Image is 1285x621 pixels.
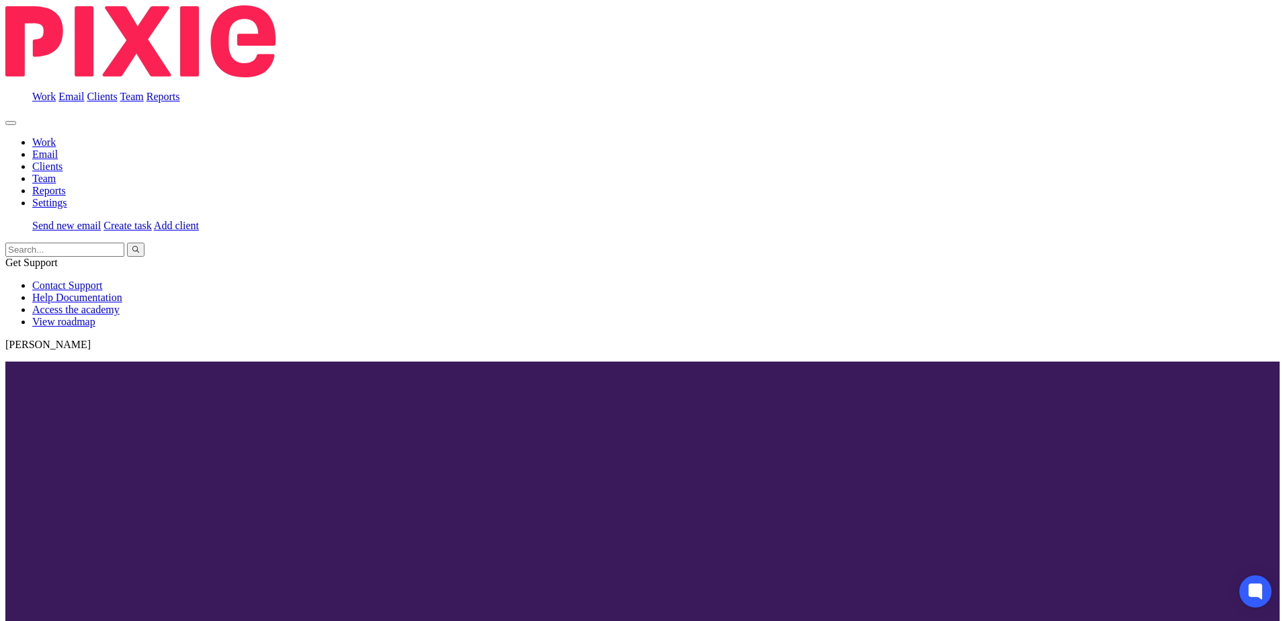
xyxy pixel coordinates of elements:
[32,304,120,315] a: Access the academy
[32,149,58,160] a: Email
[32,197,67,208] a: Settings
[154,220,199,231] a: Add client
[32,185,66,196] a: Reports
[32,136,56,148] a: Work
[58,91,84,102] a: Email
[5,5,276,77] img: Pixie
[32,292,122,303] a: Help Documentation
[32,161,63,172] a: Clients
[32,173,56,184] a: Team
[5,257,58,268] span: Get Support
[147,91,180,102] a: Reports
[32,91,56,102] a: Work
[32,220,101,231] a: Send new email
[32,280,102,291] a: Contact Support
[120,91,143,102] a: Team
[32,316,95,327] a: View roadmap
[5,243,124,257] input: Search
[5,339,1280,351] p: [PERSON_NAME]
[87,91,117,102] a: Clients
[103,220,152,231] a: Create task
[127,243,144,257] button: Search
